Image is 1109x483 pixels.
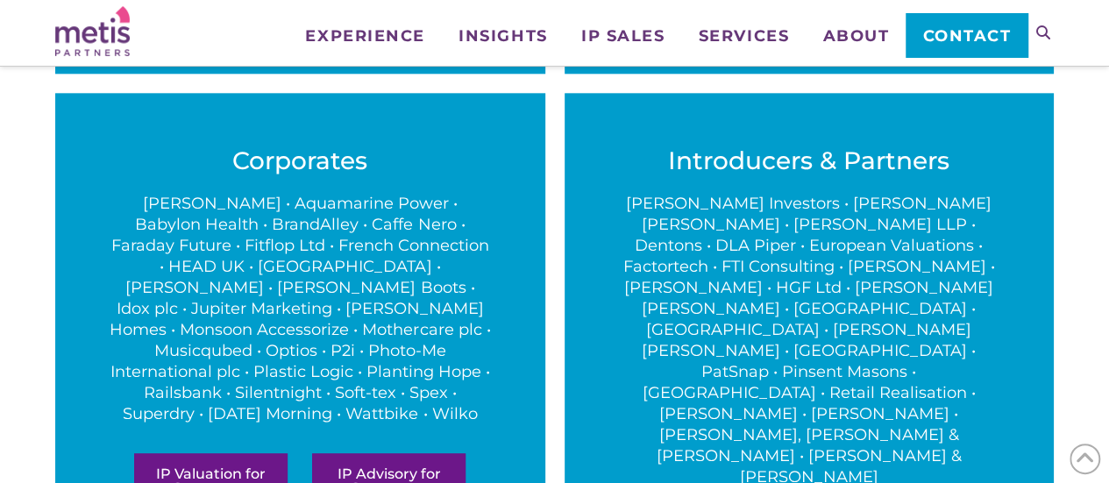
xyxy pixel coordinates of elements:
[1070,444,1100,474] span: Back to Top
[108,193,492,424] p: [PERSON_NAME] • Aquamarine Power • Babylon Health • BrandAlley • Caffe Nero • Faraday Future • Fi...
[822,28,889,44] span: About
[581,28,665,44] span: IP Sales
[699,28,789,44] span: Services
[617,146,1001,175] h3: Introducers & Partners
[305,28,424,44] span: Experience
[108,146,492,175] h3: Corporates
[923,28,1012,44] span: Contact
[459,28,547,44] span: Insights
[906,13,1027,57] a: Contact
[55,6,130,56] img: Metis Partners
